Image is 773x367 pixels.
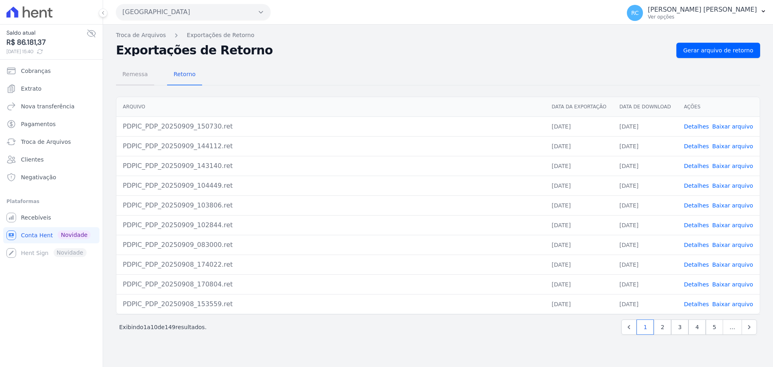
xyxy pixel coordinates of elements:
span: Remessa [118,66,153,82]
a: 3 [671,319,688,335]
div: PDPIC_PDP_20250909_144112.ret [123,141,539,151]
td: [DATE] [613,215,678,235]
a: Remessa [116,64,154,85]
div: Plataformas [6,197,96,206]
a: Exportações de Retorno [187,31,254,39]
div: PDPIC_PDP_20250909_083000.ret [123,240,539,250]
div: PDPIC_PDP_20250909_104449.ret [123,181,539,191]
a: Previous [621,319,637,335]
span: Novidade [58,230,91,239]
div: PDPIC_PDP_20250909_103806.ret [123,201,539,210]
span: Conta Hent [21,231,53,239]
a: 4 [688,319,706,335]
a: Troca de Arquivos [3,134,99,150]
a: Gerar arquivo de retorno [676,43,760,58]
td: [DATE] [613,235,678,255]
td: [DATE] [613,136,678,156]
td: [DATE] [613,176,678,195]
a: Cobranças [3,63,99,79]
div: PDPIC_PDP_20250908_170804.ret [123,280,539,289]
a: Baixar arquivo [712,261,753,268]
p: Exibindo a de resultados. [119,323,207,331]
span: Extrato [21,85,41,93]
a: Baixar arquivo [712,281,753,288]
td: [DATE] [545,235,613,255]
a: Detalhes [684,163,709,169]
th: Data de Download [613,97,678,117]
a: Detalhes [684,182,709,189]
a: Detalhes [684,242,709,248]
span: 149 [165,324,176,330]
a: Baixar arquivo [712,301,753,307]
td: [DATE] [545,136,613,156]
div: PDPIC_PDP_20250909_143140.ret [123,161,539,171]
h2: Exportações de Retorno [116,45,670,56]
span: Clientes [21,156,43,164]
td: [DATE] [613,274,678,294]
a: Troca de Arquivos [116,31,166,39]
a: Detalhes [684,261,709,268]
a: Detalhes [684,123,709,130]
a: Pagamentos [3,116,99,132]
div: PDPIC_PDP_20250908_153559.ret [123,299,539,309]
span: 1 [143,324,147,330]
span: Pagamentos [21,120,56,128]
button: [GEOGRAPHIC_DATA] [116,4,271,20]
a: Detalhes [684,222,709,228]
a: Baixar arquivo [712,202,753,209]
a: Clientes [3,151,99,168]
td: [DATE] [545,156,613,176]
a: Baixar arquivo [712,182,753,189]
a: Baixar arquivo [712,242,753,248]
a: Detalhes [684,301,709,307]
a: Baixar arquivo [712,222,753,228]
a: Detalhes [684,281,709,288]
a: Baixar arquivo [712,143,753,149]
td: [DATE] [613,195,678,215]
span: [DATE] 15:40 [6,48,87,55]
span: Troca de Arquivos [21,138,71,146]
a: Detalhes [684,143,709,149]
span: RC [631,10,639,16]
span: Saldo atual [6,29,87,37]
td: [DATE] [545,255,613,274]
span: Retorno [169,66,200,82]
a: Detalhes [684,202,709,209]
a: 1 [637,319,654,335]
span: Cobranças [21,67,51,75]
th: Ações [678,97,760,117]
a: Next [742,319,757,335]
div: PDPIC_PDP_20250908_174022.ret [123,260,539,270]
div: PDPIC_PDP_20250909_150730.ret [123,122,539,131]
a: Baixar arquivo [712,163,753,169]
div: PDPIC_PDP_20250909_102844.ret [123,220,539,230]
td: [DATE] [613,294,678,314]
p: [PERSON_NAME] [PERSON_NAME] [648,6,757,14]
a: Negativação [3,169,99,185]
td: [DATE] [545,116,613,136]
span: Gerar arquivo de retorno [683,46,753,54]
nav: Breadcrumb [116,31,760,39]
td: [DATE] [613,116,678,136]
th: Arquivo [116,97,545,117]
a: Nova transferência [3,98,99,114]
p: Ver opções [648,14,757,20]
td: [DATE] [545,176,613,195]
span: … [723,319,742,335]
a: Baixar arquivo [712,123,753,130]
td: [DATE] [613,156,678,176]
td: [DATE] [545,294,613,314]
td: [DATE] [613,255,678,274]
a: 5 [706,319,723,335]
a: Extrato [3,81,99,97]
td: [DATE] [545,195,613,215]
span: R$ 86.181,37 [6,37,87,48]
button: RC [PERSON_NAME] [PERSON_NAME] Ver opções [620,2,773,24]
td: [DATE] [545,215,613,235]
span: Negativação [21,173,56,181]
a: Retorno [167,64,202,85]
span: 10 [151,324,158,330]
a: Conta Hent Novidade [3,227,99,243]
span: Recebíveis [21,214,51,222]
th: Data da Exportação [545,97,613,117]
